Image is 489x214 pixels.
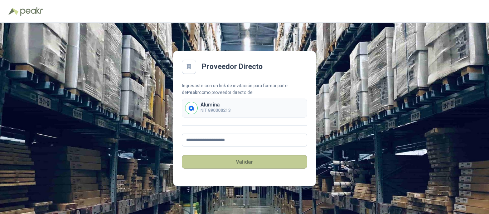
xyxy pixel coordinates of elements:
[200,102,231,107] p: Alumina
[200,107,231,114] p: NIT
[187,90,199,95] b: Peakr
[202,61,263,72] h2: Proveedor Directo
[185,102,197,114] img: Company Logo
[182,155,307,169] button: Validar
[9,8,19,15] img: Logo
[182,83,307,96] div: Ingresaste con un link de invitación para formar parte de como proveedor directo de:
[208,108,231,113] b: 890300213
[20,7,43,16] img: Peakr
